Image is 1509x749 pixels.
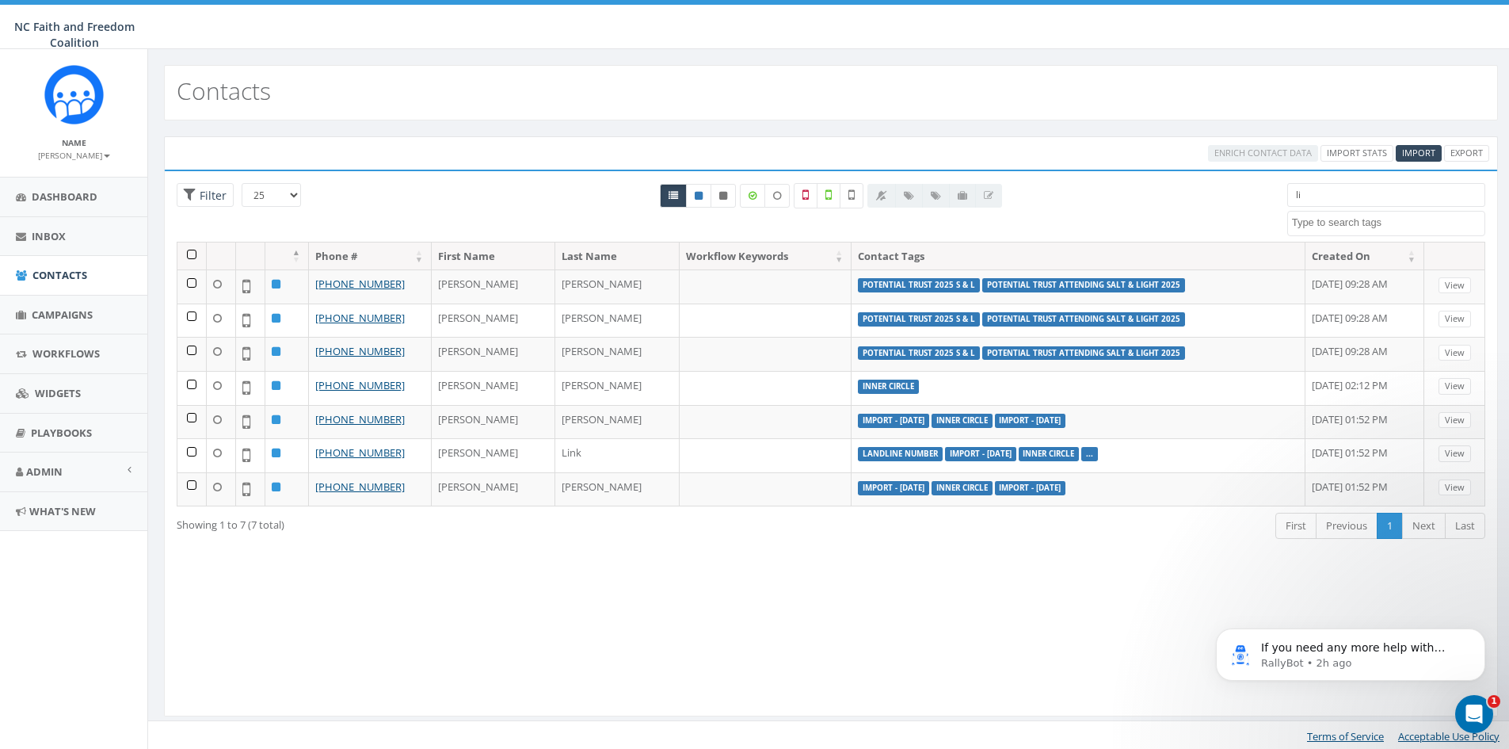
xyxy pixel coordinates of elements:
[1439,412,1471,429] a: View
[1398,729,1499,743] a: Acceptable Use Policy
[995,414,1066,428] label: Import - [DATE]
[982,346,1185,361] label: Potential Trust attending Salt & Light 2025
[1439,445,1471,462] a: View
[1396,145,1442,162] a: Import
[1086,449,1093,459] a: ...
[1455,695,1493,733] iframe: Intercom live chat
[32,229,66,243] span: Inbox
[1305,371,1424,405] td: [DATE] 02:12 PM
[1316,513,1378,539] a: Previous
[1305,269,1424,304] td: [DATE] 09:28 AM
[817,183,840,208] label: Validated
[1439,345,1471,361] a: View
[1445,513,1485,539] a: Last
[555,438,679,472] td: Link
[432,438,555,472] td: [PERSON_NAME]
[432,243,555,270] th: First Name
[1439,480,1471,496] a: View
[794,183,817,208] label: Not a Mobile
[32,189,97,204] span: Dashboard
[1192,595,1509,706] iframe: Intercom notifications message
[555,405,679,439] td: [PERSON_NAME]
[840,183,863,208] label: Not Validated
[315,412,405,426] a: [PHONE_NUMBER]
[555,243,679,270] th: Last Name
[695,191,703,201] i: This phone number is subscribed and will receive texts.
[1377,513,1403,539] a: 1
[1307,729,1384,743] a: Terms of Service
[945,447,1016,461] label: Import - [DATE]
[1305,405,1424,439] td: [DATE] 01:52 PM
[196,188,227,203] span: Filter
[995,481,1066,495] label: Import - [DATE]
[309,243,432,270] th: Phone #: activate to sort column ascending
[764,184,790,208] label: Data not Enriched
[38,147,110,162] a: [PERSON_NAME]
[1019,447,1080,461] label: Inner Circle
[555,304,679,338] td: [PERSON_NAME]
[858,414,929,428] label: Import - [DATE]
[858,447,943,461] label: landline number
[555,269,679,304] td: [PERSON_NAME]
[1275,513,1317,539] a: First
[1305,472,1424,506] td: [DATE] 01:52 PM
[1439,277,1471,294] a: View
[1439,311,1471,327] a: View
[1305,243,1424,270] th: Created On: activate to sort column ascending
[1439,378,1471,395] a: View
[26,464,63,479] span: Admin
[315,445,405,460] a: [PHONE_NUMBER]
[32,268,87,282] span: Contacts
[38,150,110,161] small: [PERSON_NAME]
[686,184,711,208] a: Active
[315,277,405,291] a: [PHONE_NUMBER]
[44,65,104,124] img: Rally_Corp_Icon.png
[432,472,555,506] td: [PERSON_NAME]
[1287,183,1485,207] input: Type to search
[29,504,96,518] span: What's New
[1292,216,1484,230] textarea: Search
[1402,147,1435,159] span: CSV files only
[858,278,980,292] label: Potential Trust 2025 S & L
[660,184,687,208] a: All contacts
[1444,145,1489,162] a: Export
[315,378,405,392] a: [PHONE_NUMBER]
[1402,147,1435,159] span: Import
[858,481,929,495] label: Import - [DATE]
[432,337,555,371] td: [PERSON_NAME]
[932,414,993,428] label: Inner Circle
[432,269,555,304] td: [PERSON_NAME]
[32,308,93,322] span: Campaigns
[62,137,86,148] small: Name
[432,405,555,439] td: [PERSON_NAME]
[1320,145,1393,162] a: Import Stats
[555,337,679,371] td: [PERSON_NAME]
[432,304,555,338] td: [PERSON_NAME]
[35,386,81,400] span: Widgets
[31,426,92,440] span: Playbooks
[32,346,100,361] span: Workflows
[177,511,708,533] div: Showing 1 to 7 (7 total)
[555,472,679,506] td: [PERSON_NAME]
[1488,695,1500,708] span: 1
[315,480,405,494] a: [PHONE_NUMBER]
[982,278,1185,292] label: Potential Trust attending Salt & Light 2025
[858,312,980,327] label: Potential Trust 2025 S & L
[711,184,736,208] a: Opted Out
[14,19,135,50] span: NC Faith and Freedom Coalition
[858,346,980,361] label: Potential Trust 2025 S & L
[719,191,727,201] i: This phone number is unsubscribed and has opted-out of all texts.
[315,311,405,325] a: [PHONE_NUMBER]
[852,243,1305,270] th: Contact Tags
[680,243,852,270] th: Workflow Keywords: activate to sort column ascending
[932,481,993,495] label: Inner Circle
[315,344,405,358] a: [PHONE_NUMBER]
[1305,337,1424,371] td: [DATE] 09:28 AM
[1305,438,1424,472] td: [DATE] 01:52 PM
[740,184,765,208] label: Data Enriched
[432,371,555,405] td: [PERSON_NAME]
[177,183,234,208] span: Advance Filter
